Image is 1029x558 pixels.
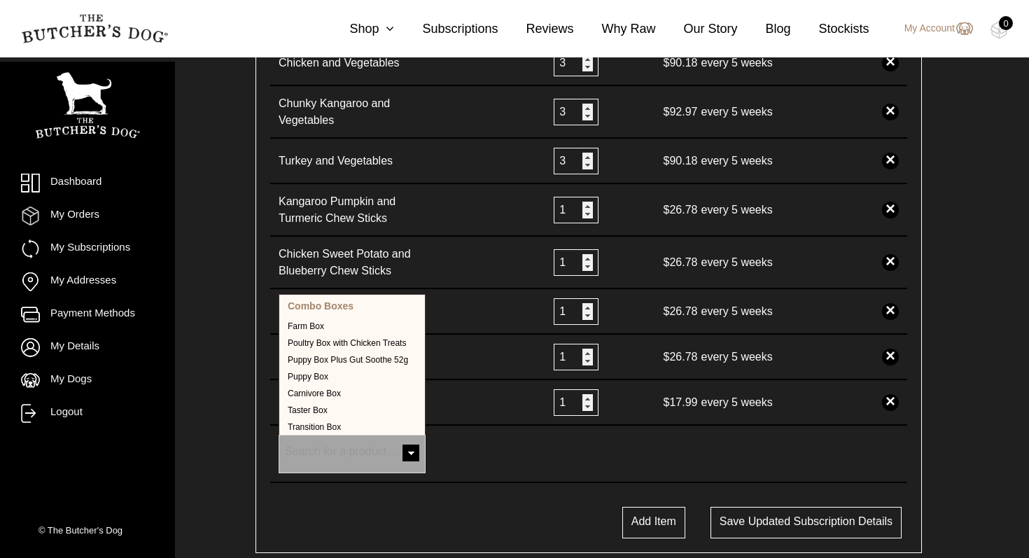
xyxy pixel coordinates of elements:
[791,20,869,39] a: Stockists
[664,305,698,317] bdi: 26.78
[279,95,419,129] a: Chunky Kangaroo and Vegetables
[279,368,425,385] li: Puppy Box
[655,289,874,335] td: every 5 weeks
[35,72,140,139] img: TBD_Portrait_Logo_White.png
[664,256,698,268] bdi: 26.78
[664,106,701,118] span: $ 92.97
[655,380,874,426] td: every 5 weeks
[279,295,425,435] li: Combo Boxes
[664,351,670,363] span: $
[882,254,899,271] a: ×
[279,419,425,435] li: Transition Box
[882,104,899,120] a: ×
[279,153,419,169] a: Turkey and Vegetables
[279,55,419,71] a: Chicken and Vegetables
[664,256,670,268] span: $
[999,16,1013,30] div: 0
[655,237,874,289] td: every 5 weeks
[664,57,701,69] span: $ 90.18
[279,385,425,402] li: Carnivore Box
[655,86,874,139] td: every 5 weeks
[664,351,698,363] bdi: 26.78
[655,184,874,237] td: every 5 weeks
[21,207,154,225] a: My Orders
[882,202,899,218] a: ×
[285,445,398,457] span: Search for a product…
[21,371,154,390] a: My Dogs
[21,305,154,324] a: Payment Methods
[738,20,791,39] a: Blog
[882,55,899,71] a: ×
[890,20,973,37] a: My Account
[882,394,899,411] a: ×
[321,20,394,39] a: Shop
[279,435,426,473] span: Beef Spare Ribs
[655,41,874,86] td: every 5 weeks
[656,20,738,39] a: Our Story
[664,204,670,216] span: $
[664,396,698,408] bdi: 17.99
[21,338,154,357] a: My Details
[655,139,874,184] td: every 5 weeks
[664,305,670,317] span: $
[21,272,154,291] a: My Addresses
[279,335,425,351] li: Poultry Box with Chicken Treats
[279,318,425,335] li: Farm Box
[574,20,656,39] a: Why Raw
[279,402,425,419] li: Taster Box
[655,335,874,380] td: every 5 weeks
[279,246,419,279] a: Chicken Sweet Potato and Blueberry Chew Sticks
[279,295,425,318] strong: Combo Boxes
[21,174,154,193] a: Dashboard
[882,303,899,320] a: ×
[279,351,425,368] li: Puppy Box Plus Gut Soothe 52g
[279,435,425,473] span: Beef Spare Ribs
[882,153,899,169] a: ×
[394,20,498,39] a: Subscriptions
[21,239,154,258] a: My Subscriptions
[498,20,573,39] a: Reviews
[882,349,899,365] a: ×
[622,507,685,538] button: Add Item
[664,204,698,216] bdi: 26.78
[664,396,670,408] span: $
[710,507,902,538] button: Save updated subscription details
[990,21,1008,39] img: TBD_Cart-Empty.png
[21,404,154,423] a: Logout
[664,155,701,167] span: $ 90.18
[279,193,419,227] a: Kangaroo Pumpkin and Turmeric Chew Sticks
